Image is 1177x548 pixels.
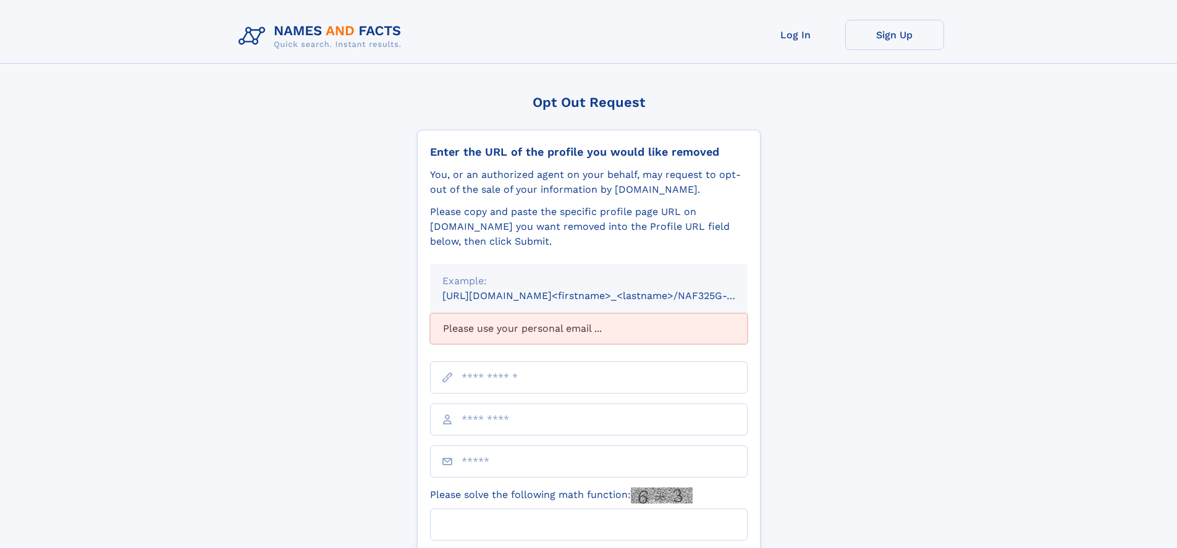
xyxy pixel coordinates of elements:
div: Please use your personal email ... [430,313,748,344]
div: Please copy and paste the specific profile page URL on [DOMAIN_NAME] you want removed into the Pr... [430,204,748,249]
label: Please solve the following math function: [430,487,693,504]
div: Opt Out Request [417,95,761,110]
img: Logo Names and Facts [234,20,411,53]
div: You, or an authorized agent on your behalf, may request to opt-out of the sale of your informatio... [430,167,748,197]
a: Log In [746,20,845,50]
div: Enter the URL of the profile you would like removed [430,145,748,159]
small: [URL][DOMAIN_NAME]<firstname>_<lastname>/NAF325G-xxxxxxxx [442,290,771,301]
div: Example: [442,274,735,289]
a: Sign Up [845,20,944,50]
